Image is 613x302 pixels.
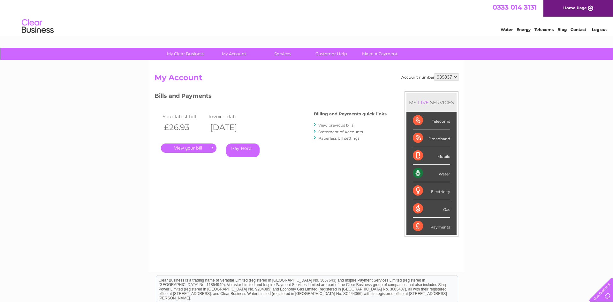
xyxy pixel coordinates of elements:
[305,48,358,60] a: Customer Help
[413,182,450,200] div: Electricity
[207,112,253,121] td: Invoice date
[401,73,458,81] div: Account number
[413,200,450,218] div: Gas
[318,136,359,141] a: Paperless bill settings
[155,91,387,103] h3: Bills and Payments
[21,17,54,36] img: logo.png
[501,27,513,32] a: Water
[156,4,458,31] div: Clear Business is a trading name of Verastar Limited (registered in [GEOGRAPHIC_DATA] No. 3667643...
[517,27,531,32] a: Energy
[318,123,353,128] a: View previous bills
[208,48,261,60] a: My Account
[161,143,216,153] a: .
[226,143,260,157] a: Pay Here
[161,121,207,134] th: £26.93
[413,218,450,235] div: Payments
[592,27,607,32] a: Log out
[353,48,406,60] a: Make A Payment
[413,129,450,147] div: Broadband
[413,112,450,129] div: Telecoms
[417,99,430,105] div: LIVE
[314,112,387,116] h4: Billing and Payments quick links
[406,93,457,112] div: MY SERVICES
[159,48,212,60] a: My Clear Business
[318,129,363,134] a: Statement of Accounts
[155,73,458,85] h2: My Account
[207,121,253,134] th: [DATE]
[571,27,586,32] a: Contact
[413,165,450,182] div: Water
[534,27,554,32] a: Telecoms
[493,3,537,11] a: 0333 014 3131
[413,147,450,165] div: Mobile
[557,27,567,32] a: Blog
[161,112,207,121] td: Your latest bill
[256,48,309,60] a: Services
